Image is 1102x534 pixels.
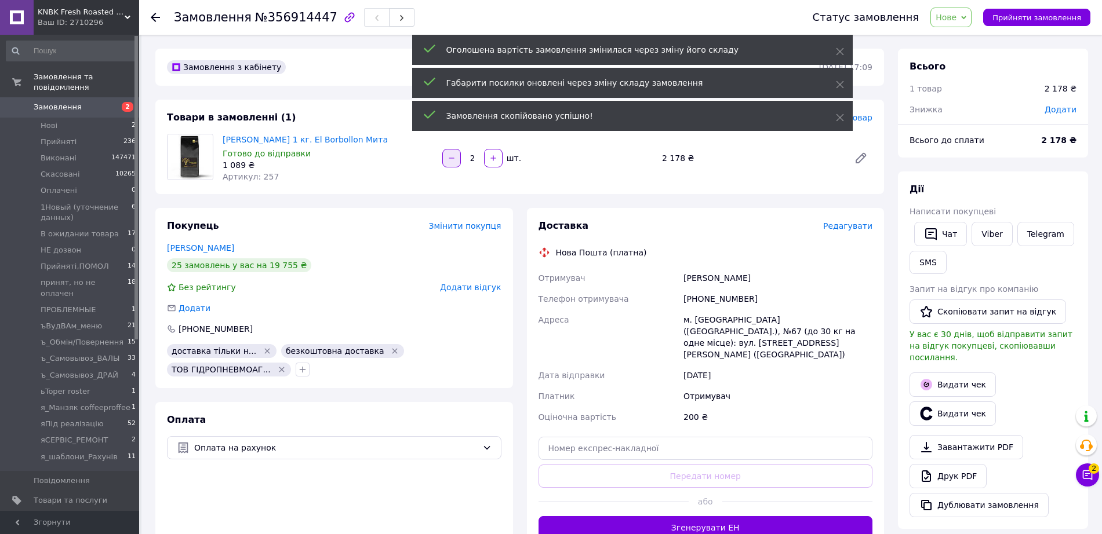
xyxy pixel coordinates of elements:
[6,41,137,61] input: Пошук
[910,84,942,93] span: 1 товар
[983,9,1090,26] button: Прийняти замовлення
[41,321,102,331] span: ъВудВАм_меню
[504,152,522,164] div: шт.
[936,13,956,22] span: Нове
[914,222,967,246] button: Чат
[167,258,311,272] div: 25 замовлень у вас на 19 755 ₴
[277,365,286,374] svg: Видалити мітку
[132,185,136,196] span: 0
[539,315,569,324] span: Адреса
[179,303,210,313] span: Додати
[177,323,254,335] div: [PHONE_NUMBER]
[167,220,219,231] span: Покупець
[910,284,1038,294] span: Запит на відгук про компанію
[429,221,501,231] span: Змінити покупця
[167,112,296,123] span: Товари в замовленні (1)
[1045,83,1076,94] div: 2 178 ₴
[286,346,384,356] span: безкоштовна доставка
[115,169,136,180] span: 10265
[681,268,875,288] div: [PERSON_NAME]
[910,299,1066,324] button: Скопіювати запит на відгук
[34,72,139,93] span: Замовлення та повідомлення
[128,419,136,429] span: 52
[41,202,132,223] span: 1Новый (уточнение данных)
[168,134,213,180] img: Ель Сальвадор Фінка Ель Борболлон 1 кг. El Borbollon Мита
[681,386,875,407] div: Отримувач
[167,243,234,253] a: [PERSON_NAME]
[41,153,77,163] span: Виконані
[111,153,136,163] span: 147471
[446,77,807,89] div: Габарити посилки оновлені через зміну складу замовлення
[122,102,133,112] span: 2
[167,60,286,74] div: Замовлення з кабінету
[41,337,123,348] span: ъ_Обмін/Повернення
[992,13,1081,22] span: Прийняти замовлення
[128,337,136,348] span: 15
[194,441,478,454] span: Оплата на рахунок
[390,346,399,356] svg: Видалити мітку
[539,220,589,231] span: Доставка
[539,371,605,380] span: Дата відправки
[41,169,80,180] span: Скасовані
[41,452,118,462] span: я_шаблони_Рахунів
[223,159,433,171] div: 1 089 ₴
[681,288,875,309] div: [PHONE_NUMBER]
[910,330,1072,362] span: У вас є 30 днів, щоб відправити запит на відгук покупцеві, скопіювавши посилання.
[128,452,136,462] span: 11
[41,261,109,272] span: Прийняті,ПОМОЛ
[41,245,81,255] span: НЕ дозвон
[41,137,77,147] span: Прийняті
[41,305,96,315] span: ПРОБЛЕМНЫЕ
[539,294,629,303] span: Телефон отримувача
[41,120,57,131] span: Нові
[446,44,807,56] div: Оголошена вартість замовлення змінилася через зміну його складу
[972,222,1012,246] a: Viber
[174,10,252,24] span: Замовлення
[539,437,873,460] input: Номер експрес-накладної
[681,365,875,386] div: [DATE]
[440,283,501,292] span: Додати відгук
[132,386,136,397] span: 1
[223,149,311,158] span: Готово до відправки
[41,229,119,239] span: В ожидании товара
[910,251,947,274] button: SMS
[132,120,136,131] span: 2
[910,105,943,114] span: Знижка
[41,403,130,413] span: я_Манзяк coffeeproffee
[172,365,271,374] span: ТОВ ГІДРОПНЕВМОАГ...
[255,10,337,24] span: №356914447
[539,273,585,283] span: Отримувач
[38,7,125,17] span: KNBK Fresh Roasted Coffee & Accessories store
[41,419,104,429] span: яПід реалізацію
[910,136,984,145] span: Всього до сплати
[263,346,272,356] svg: Видалити мітку
[132,245,136,255] span: 0
[910,493,1049,517] button: Дублювати замовлення
[38,17,139,28] div: Ваш ID: 2710296
[681,407,875,427] div: 200 ₴
[179,283,236,292] span: Без рейтингу
[910,401,996,426] button: Видати чек
[128,229,136,239] span: 17
[41,386,90,397] span: ьToper roster
[34,476,90,486] span: Повідомлення
[910,464,987,488] a: Друк PDF
[1045,105,1076,114] span: Додати
[41,435,108,445] span: яСЕРВІС_РЕМОНТ
[223,135,388,144] a: [PERSON_NAME] 1 кг. El Borbollon Мита
[910,61,945,72] span: Всього
[132,403,136,413] span: 1
[223,172,279,181] span: Артикул: 257
[539,412,616,422] span: Оціночна вартість
[553,247,650,258] div: Нова Пошта (платна)
[823,221,872,231] span: Редагувати
[128,261,136,272] span: 14
[34,495,107,506] span: Товари та послуги
[41,370,118,381] span: ъ_Самовывоз_ДРАЙ
[41,185,77,196] span: Оплачені
[132,305,136,315] span: 1
[1041,136,1076,145] b: 2 178 ₴
[910,207,996,216] span: Написати покупцеві
[128,321,136,331] span: 21
[1089,463,1099,474] span: 2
